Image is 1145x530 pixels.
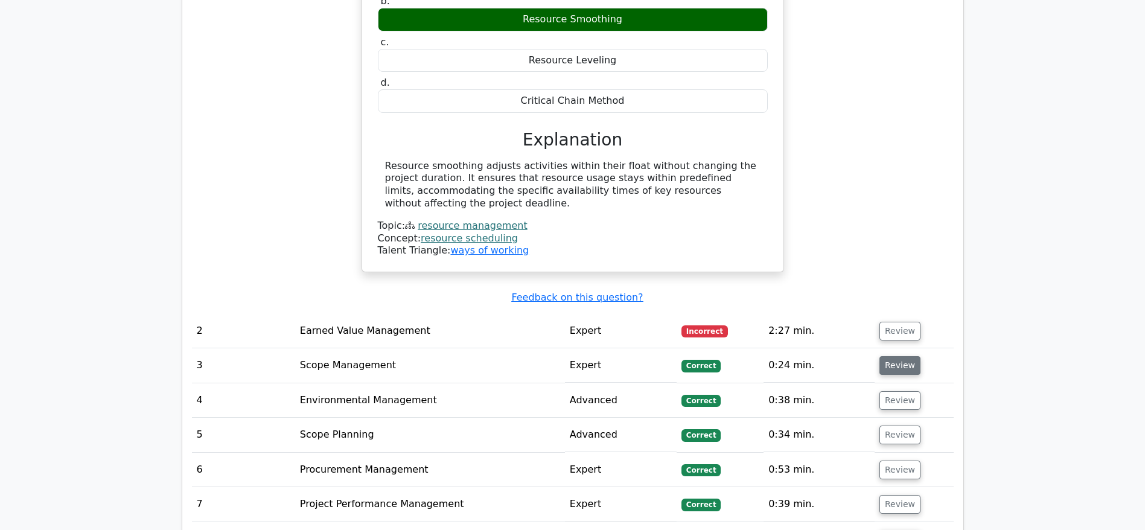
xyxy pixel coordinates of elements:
[511,292,643,303] a: Feedback on this question?
[385,160,761,210] div: Resource smoothing adjusts activities within their float without changing the project duration. I...
[565,348,677,383] td: Expert
[565,314,677,348] td: Expert
[381,36,389,48] span: c.
[295,314,565,348] td: Earned Value Management
[421,232,518,244] a: resource scheduling
[879,461,920,479] button: Review
[192,383,295,418] td: 4
[681,429,721,441] span: Correct
[295,453,565,487] td: Procurement Management
[295,348,565,383] td: Scope Management
[378,220,768,257] div: Talent Triangle:
[681,464,721,476] span: Correct
[681,395,721,407] span: Correct
[879,495,920,514] button: Review
[192,487,295,522] td: 7
[378,220,768,232] div: Topic:
[565,383,677,418] td: Advanced
[681,499,721,511] span: Correct
[192,453,295,487] td: 6
[764,314,875,348] td: 2:27 min.
[764,383,875,418] td: 0:38 min.
[378,89,768,113] div: Critical Chain Method
[381,77,390,88] span: d.
[764,348,875,383] td: 0:24 min.
[764,487,875,522] td: 0:39 min.
[681,325,728,337] span: Incorrect
[879,426,920,444] button: Review
[378,8,768,31] div: Resource Smoothing
[192,418,295,452] td: 5
[295,487,565,522] td: Project Performance Management
[879,356,920,375] button: Review
[681,360,721,372] span: Correct
[378,232,768,245] div: Concept:
[192,314,295,348] td: 2
[879,391,920,410] button: Review
[565,453,677,487] td: Expert
[565,418,677,452] td: Advanced
[450,244,529,256] a: ways of working
[378,49,768,72] div: Resource Leveling
[418,220,527,231] a: resource management
[295,418,565,452] td: Scope Planning
[385,130,761,150] h3: Explanation
[879,322,920,340] button: Review
[192,348,295,383] td: 3
[764,418,875,452] td: 0:34 min.
[295,383,565,418] td: Environmental Management
[565,487,677,522] td: Expert
[764,453,875,487] td: 0:53 min.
